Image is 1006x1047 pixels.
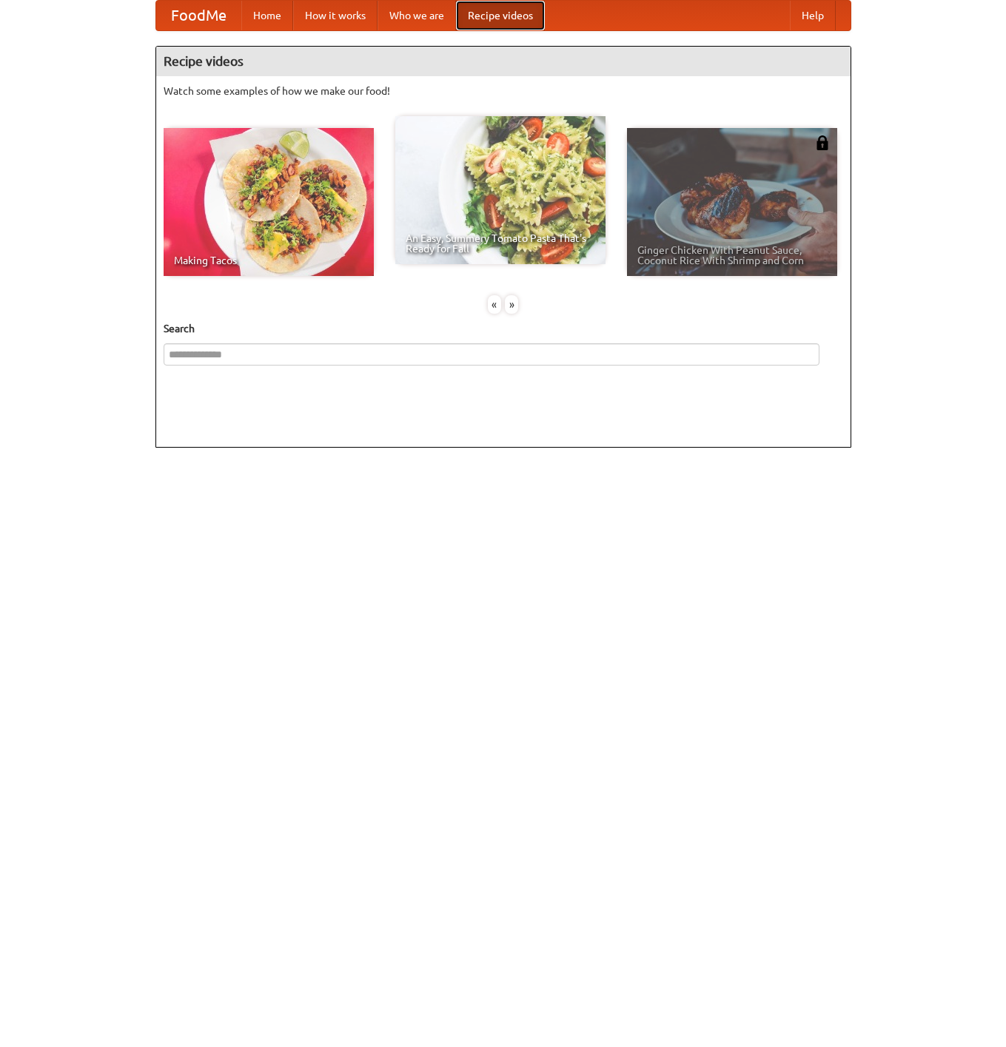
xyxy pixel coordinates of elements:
div: » [505,295,518,314]
div: « [488,295,501,314]
a: Home [241,1,293,30]
a: FoodMe [156,1,241,30]
a: Making Tacos [164,128,374,276]
a: An Easy, Summery Tomato Pasta That's Ready for Fall [395,116,606,264]
p: Watch some examples of how we make our food! [164,84,843,98]
a: Recipe videos [456,1,545,30]
span: An Easy, Summery Tomato Pasta That's Ready for Fall [406,233,595,254]
span: Making Tacos [174,255,363,266]
h5: Search [164,321,843,336]
a: How it works [293,1,378,30]
a: Help [790,1,836,30]
h4: Recipe videos [156,47,851,76]
img: 483408.png [815,135,830,150]
a: Who we are [378,1,456,30]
